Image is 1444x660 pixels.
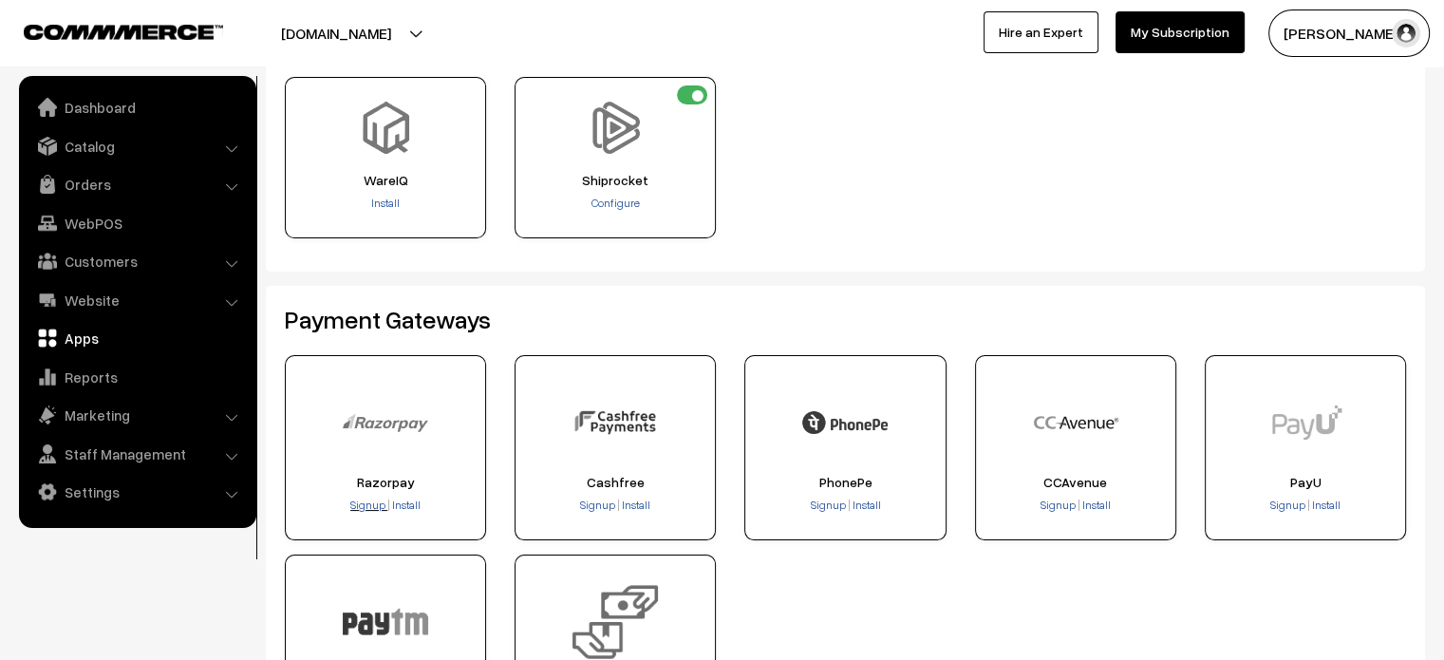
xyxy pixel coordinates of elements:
a: WebPOS [24,206,250,240]
span: Install [392,498,421,512]
a: Configure [591,196,640,210]
a: Install [390,498,421,512]
span: Razorpay [291,475,479,490]
a: Catalog [24,129,250,163]
span: Install [852,498,880,512]
div: | [982,497,1170,516]
span: Install [1082,498,1111,512]
button: [PERSON_NAME] [1268,9,1430,57]
a: Marketing [24,398,250,432]
img: CCAvenue [1033,380,1118,465]
a: Signup [580,498,617,512]
span: Signup [1041,498,1076,512]
a: Hire an Expert [984,11,1098,53]
span: Signup [580,498,615,512]
a: Install [850,498,880,512]
span: Install [622,498,650,512]
a: Dashboard [24,90,250,124]
a: Orders [24,167,250,201]
a: Apps [24,321,250,355]
a: Install [1310,498,1341,512]
div: | [521,497,709,516]
img: Shiprocket [590,102,642,154]
span: Shiprocket [521,173,709,188]
a: Signup [1041,498,1078,512]
img: Razorpay [343,380,428,465]
span: Signup [810,498,845,512]
a: My Subscription [1116,11,1245,53]
img: PayU [1263,380,1348,465]
span: Cashfree [521,475,709,490]
a: COMMMERCE [24,19,190,42]
h2: Payment Gateways [285,305,1406,334]
img: PhonePe [802,380,888,465]
a: Staff Management [24,437,250,471]
span: Signup [1270,498,1305,512]
img: Cashfree [572,380,658,465]
a: Signup [1270,498,1307,512]
span: WareIQ [291,173,479,188]
span: PhonePe [751,475,939,490]
a: Install [620,498,650,512]
a: Settings [24,475,250,509]
a: Signup [810,498,847,512]
img: user [1392,19,1420,47]
span: PayU [1211,475,1399,490]
span: Install [1312,498,1341,512]
div: | [291,497,479,516]
a: Install [1080,498,1111,512]
button: [DOMAIN_NAME] [215,9,458,57]
a: Reports [24,360,250,394]
a: Signup [350,498,387,512]
span: Signup [350,498,385,512]
span: CCAvenue [982,475,1170,490]
img: COMMMERCE [24,25,223,39]
a: Website [24,283,250,317]
a: Install [371,196,400,210]
div: | [751,497,939,516]
div: | [1211,497,1399,516]
img: WareIQ [360,102,412,154]
a: Customers [24,244,250,278]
